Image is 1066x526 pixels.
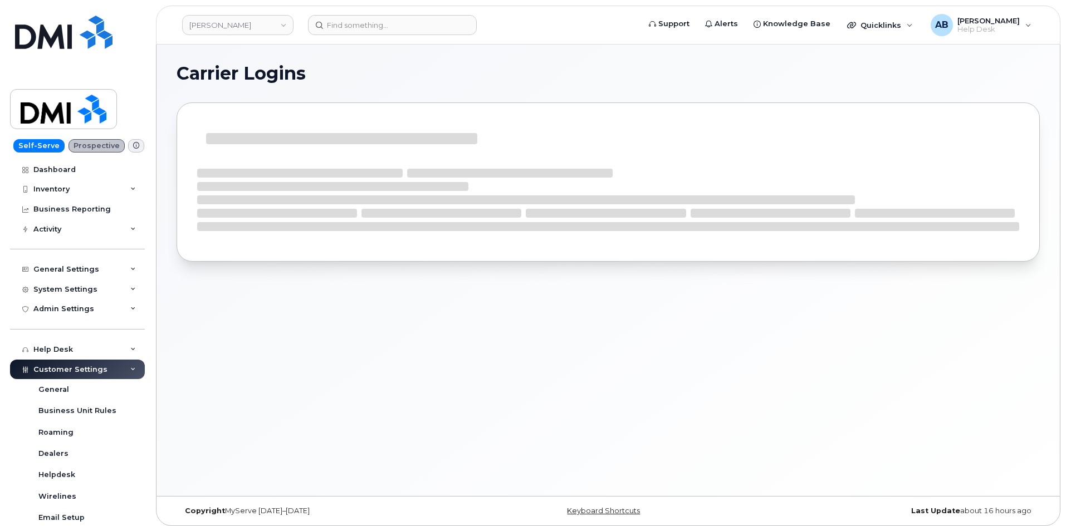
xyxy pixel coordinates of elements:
[911,507,960,515] strong: Last Update
[177,65,306,82] span: Carrier Logins
[177,507,464,515] div: MyServe [DATE]–[DATE]
[185,507,225,515] strong: Copyright
[752,507,1040,515] div: about 16 hours ago
[567,507,640,515] a: Keyboard Shortcuts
